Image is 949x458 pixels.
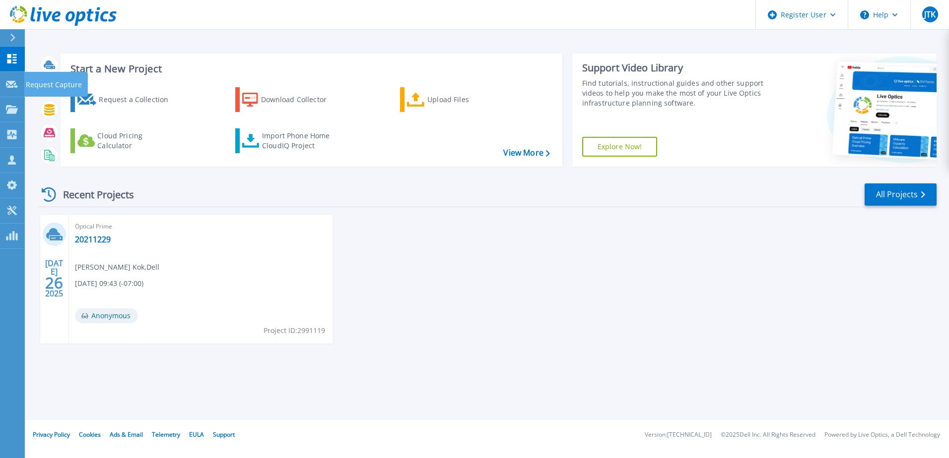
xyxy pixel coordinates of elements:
div: Find tutorials, instructional guides and other support videos to help you make the most of your L... [582,78,768,108]
span: [DATE] 09:43 (-07:00) [75,278,143,289]
div: [DATE] 2025 [45,260,64,296]
div: Support Video Library [582,61,768,74]
a: Cloud Pricing Calculator [70,128,181,153]
span: JTK [924,10,936,18]
p: Request Capture [26,72,82,98]
span: 26 [45,279,63,287]
span: Project ID: 2991119 [264,325,325,336]
span: Optical Prime [75,221,327,232]
a: Ads & Email [110,430,143,439]
a: 20211229 [75,234,111,244]
a: Privacy Policy [33,430,70,439]
a: Download Collector [235,87,346,112]
a: EULA [189,430,204,439]
li: Powered by Live Optics, a Dell Technology [824,432,940,438]
div: Upload Files [427,90,507,110]
div: Cloud Pricing Calculator [97,131,177,151]
a: Explore Now! [582,137,658,157]
div: Download Collector [261,90,340,110]
a: All Projects [865,183,937,206]
span: [PERSON_NAME] Kok , Dell [75,262,159,273]
a: Cookies [79,430,101,439]
span: Anonymous [75,308,138,323]
div: Request a Collection [99,90,178,110]
a: Telemetry [152,430,180,439]
li: © 2025 Dell Inc. All Rights Reserved [721,432,815,438]
li: Version: [TECHNICAL_ID] [645,432,712,438]
div: Import Phone Home CloudIQ Project [262,131,339,151]
a: Support [213,430,235,439]
h3: Start a New Project [70,63,549,74]
div: Recent Projects [38,182,147,207]
a: View More [503,148,549,158]
a: Request a Collection [70,87,181,112]
a: Upload Files [400,87,511,112]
